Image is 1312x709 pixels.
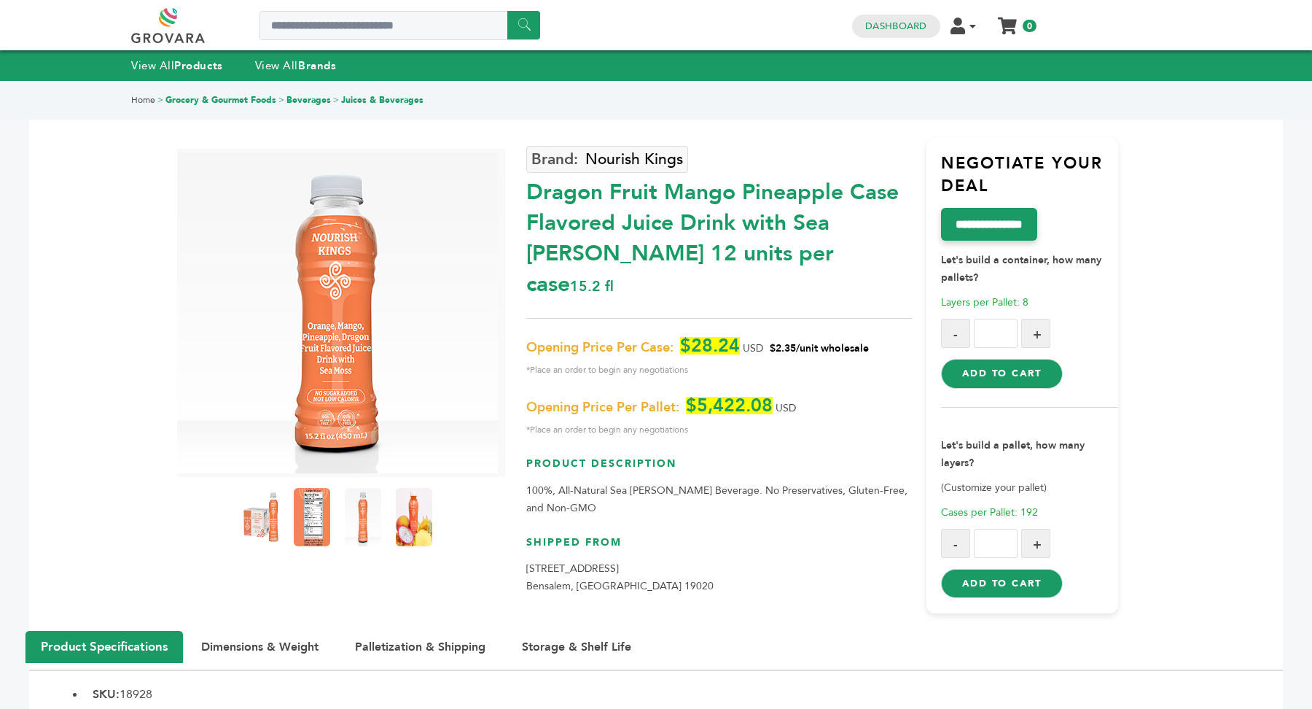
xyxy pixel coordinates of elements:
[526,399,679,417] span: Opening Price Per Pallet:
[865,20,926,33] a: Dashboard
[526,361,911,379] span: *Place an order to begin any negotiations
[526,146,688,173] a: Nourish Kings
[340,632,500,662] button: Palletization & Shipping
[941,319,970,348] button: -
[255,58,337,73] a: View AllBrands
[259,11,540,40] input: Search a product or brand...
[941,295,1028,309] span: Layers per Pallet: 8
[278,94,284,106] span: >
[131,58,223,73] a: View AllProducts
[526,170,911,300] div: Dragon Fruit Mango Pineapple Case Flavored Juice Drink with Sea [PERSON_NAME] 12 units per case
[341,94,423,106] a: Juices & Beverages
[526,535,911,561] h3: Shipped From
[941,569,1063,598] button: Add to Cart
[941,152,1119,209] h3: Negotiate Your Deal
[187,632,333,662] button: Dimensions & Weight
[345,488,381,546] img: Dragon Fruit Mango Pineapple Case Flavored Juice Drink with Sea Moss 12 units per case 15.2 fl
[157,94,163,106] span: >
[298,58,336,73] strong: Brands
[26,631,183,663] button: Product Specifications
[177,152,498,473] img: Dragon Fruit Mango Pineapple Case Flavored Juice Drink with Sea Moss 12 units per case 15.2 fl
[686,397,773,414] span: $5,422.08
[1023,20,1036,32] span: 0
[743,341,763,355] span: USD
[941,505,1038,519] span: Cases per Pallet: 192
[776,401,796,415] span: USD
[526,339,673,357] span: Opening Price Per Case:
[243,488,279,546] img: Dragon Fruit Mango Pineapple Case Flavored Juice Drink with Sea Moss 12 units per case 15.2 fl Pr...
[770,341,869,355] span: $2.35/unit wholesale
[333,94,339,106] span: >
[165,94,276,106] a: Grocery & Gourmet Foods
[286,94,331,106] a: Beverages
[941,253,1101,284] strong: Let's build a container, how many pallets?
[1021,529,1050,558] button: +
[1021,319,1050,348] button: +
[526,421,911,438] span: *Place an order to begin any negotiations
[941,359,1063,388] button: Add to Cart
[941,479,1119,497] p: (Customize your pallet)
[85,686,1283,703] li: 18928
[174,58,222,73] strong: Products
[294,488,330,546] img: Dragon Fruit Mango Pineapple Case Flavored Juice Drink with Sea Moss 12 units per case 15.2 fl Nu...
[526,482,911,517] p: 100%, All-Natural Sea [PERSON_NAME] Beverage. No Preservatives, Gluten-Free, and Non-GMO
[526,457,911,482] h3: Product Description
[941,529,970,558] button: -
[93,686,120,702] b: SKU:
[396,488,432,546] img: Dragon Fruit Mango Pineapple Case Flavored Juice Drink with Sea Moss 12 units per case 15.2 fl
[526,560,911,595] p: [STREET_ADDRESS] Bensalem, [GEOGRAPHIC_DATA] 19020
[570,276,614,296] span: 15.2 fl
[941,438,1085,470] strong: Let's build a pallet, how many layers?
[680,337,740,354] span: $28.24
[131,94,155,106] a: Home
[999,13,1016,28] a: My Cart
[507,632,646,662] button: Storage & Shelf Life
